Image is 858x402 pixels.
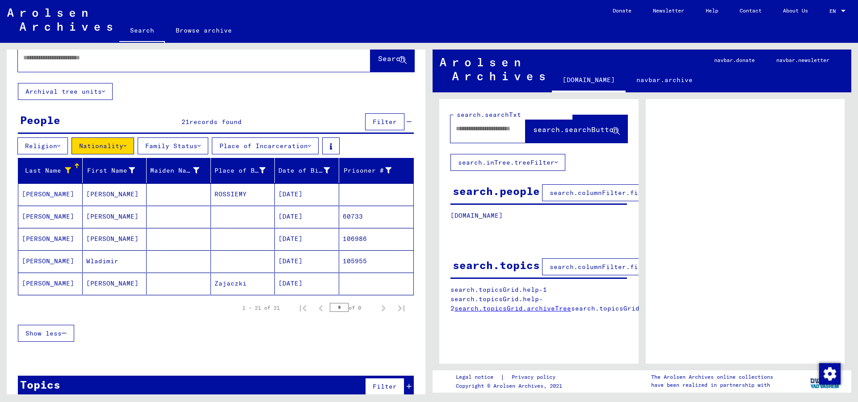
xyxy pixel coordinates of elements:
mat-cell: [PERSON_NAME] [83,228,147,250]
a: Legal notice [456,373,500,382]
div: Prisoner # [343,163,403,178]
div: Change consent [819,363,840,384]
div: Prisoner # [343,166,392,175]
div: First Name [86,163,147,178]
div: First Name [86,166,135,175]
div: Last Name [22,166,71,175]
div: Date of Birth [278,163,341,178]
a: navbar.newsletter [765,50,840,71]
p: Copyright © Arolsen Archives, 2021 [456,382,566,390]
mat-cell: Zajaczki [211,273,275,294]
mat-cell: 60733 [339,206,414,228]
mat-cell: ROSSIEMY [211,183,275,205]
button: Place of Incarceration [212,137,319,154]
img: Arolsen_neg.svg [7,8,112,31]
mat-cell: [DATE] [275,183,339,205]
span: records found [189,118,242,126]
button: Nationality [71,137,134,154]
mat-header-cell: Place of Birth [211,158,275,183]
div: | [456,373,566,382]
span: search.searchButton [533,125,618,134]
a: navbar.archive [626,69,703,91]
span: EN [829,8,839,14]
p: The Arolsen Archives online collections [651,373,773,381]
span: Filter [373,382,397,390]
span: search.columnFilter.filter [550,189,654,197]
div: Maiden Name [150,166,199,175]
mat-header-cell: Maiden Name [147,158,211,183]
mat-cell: [DATE] [275,228,339,250]
mat-header-cell: First Name [83,158,147,183]
a: Privacy policy [505,373,566,382]
mat-cell: [DATE] [275,250,339,272]
button: Filter [365,378,404,395]
div: Date of Birth [278,166,330,175]
button: Last page [392,299,410,317]
a: Search [119,20,165,43]
div: Topics [20,377,60,393]
mat-header-cell: Last Name [18,158,83,183]
button: Search [370,44,414,72]
span: Filter [373,118,397,126]
p: search.topicsGrid.help-1 search.topicsGrid.help-2 search.topicsGrid.manually. [450,285,627,313]
button: Family Status [138,137,208,154]
mat-header-cell: Prisoner # [339,158,414,183]
div: Last Name [22,163,82,178]
div: 1 – 21 of 21 [242,304,280,312]
mat-cell: 106986 [339,228,414,250]
button: Previous page [312,299,330,317]
div: People [20,112,60,128]
mat-cell: [PERSON_NAME] [83,273,147,294]
img: Arolsen_neg.svg [440,58,545,80]
button: search.searchButton [526,115,627,143]
mat-cell: [PERSON_NAME] [83,183,147,205]
span: search.columnFilter.filter [550,263,654,271]
div: search.people [453,183,540,199]
button: search.columnFilter.filter [542,258,661,275]
button: search.inTree.treeFilter [450,154,565,171]
div: search.topics [453,257,540,273]
mat-cell: [PERSON_NAME] [18,250,83,272]
button: First page [294,299,312,317]
button: Religion [17,137,68,154]
span: 21 [181,118,189,126]
button: Archival tree units [18,83,113,100]
mat-label: search.searchTxt [457,111,521,119]
mat-header-cell: Date of Birth [275,158,339,183]
p: have been realized in partnership with [651,381,773,389]
mat-cell: 105955 [339,250,414,272]
div: Place of Birth [214,166,266,175]
mat-cell: [PERSON_NAME] [18,183,83,205]
a: navbar.donate [703,50,765,71]
div: Maiden Name [150,163,210,178]
div: of 0 [330,303,374,312]
div: Place of Birth [214,163,277,178]
a: [DOMAIN_NAME] [552,69,626,92]
button: search.columnFilter.filter [542,184,661,201]
span: Show less [25,329,62,337]
mat-cell: [DATE] [275,206,339,228]
img: yv_logo.png [808,370,842,392]
span: Search [378,54,405,63]
mat-cell: [PERSON_NAME] [18,273,83,294]
p: [DOMAIN_NAME] [450,211,627,220]
a: Browse archive [165,20,243,41]
img: Change consent [819,363,841,385]
mat-cell: [PERSON_NAME] [18,206,83,228]
button: Show less [18,325,74,342]
mat-cell: [PERSON_NAME] [83,206,147,228]
button: Filter [365,113,404,130]
mat-cell: Wladimir [83,250,147,272]
button: Next page [374,299,392,317]
a: search.topicsGrid.archiveTree [454,304,571,312]
mat-cell: [DATE] [275,273,339,294]
mat-cell: [PERSON_NAME] [18,228,83,250]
